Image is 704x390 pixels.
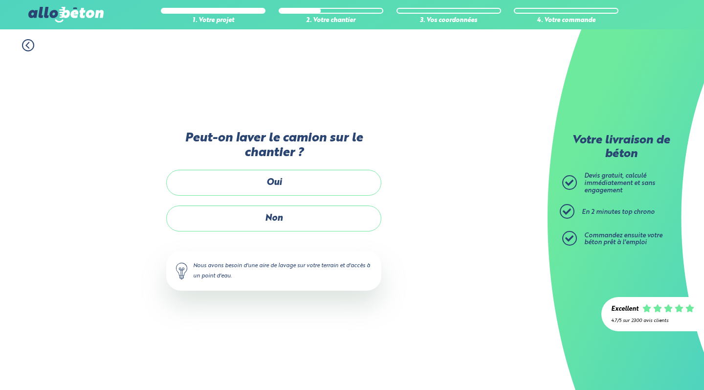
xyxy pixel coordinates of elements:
[161,17,265,24] div: 1. Votre projet
[396,17,501,24] div: 3. Vos coordonnées
[28,7,104,23] img: allobéton
[565,134,677,161] p: Votre livraison de béton
[166,251,381,290] div: Nous avons besoin d'une aire de lavage sur votre terrain et d'accès à un point d'eau.
[514,17,618,24] div: 4. Votre commande
[166,170,381,196] label: Oui
[584,173,655,193] span: Devis gratuit, calculé immédiatement et sans engagement
[584,232,662,246] span: Commandez ensuite votre béton prêt à l'emploi
[279,17,383,24] div: 2. Votre chantier
[166,131,381,160] label: Peut-on laver le camion sur le chantier ?
[166,206,381,231] label: Non
[611,318,694,323] div: 4.7/5 sur 2300 avis clients
[582,209,655,215] span: En 2 minutes top chrono
[611,306,638,313] div: Excellent
[617,352,693,379] iframe: Help widget launcher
